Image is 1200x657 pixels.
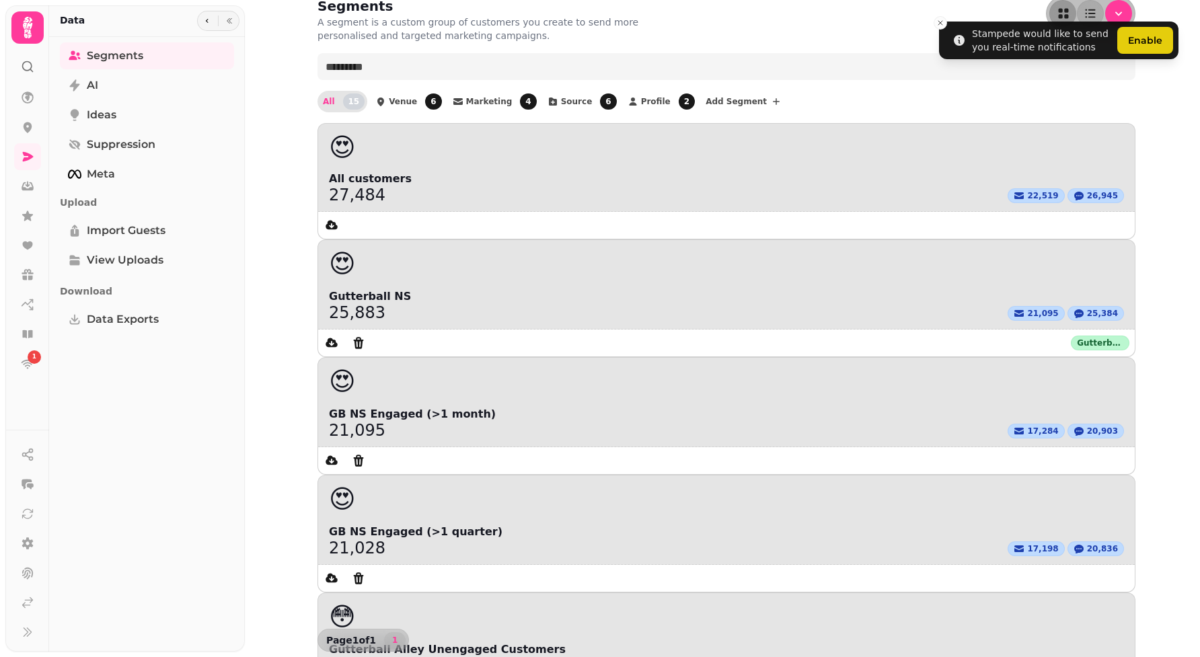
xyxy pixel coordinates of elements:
[1117,27,1173,54] button: Enable
[1087,426,1118,436] span: 20,903
[1008,541,1064,556] button: 17,198
[14,350,41,377] a: 1
[32,352,36,362] span: 1
[679,93,695,110] span: 2
[1087,543,1118,554] span: 20,836
[60,131,234,158] a: Suppression
[329,486,356,513] span: 😍
[329,540,385,556] a: 21,028
[1027,308,1058,319] span: 21,095
[60,190,234,215] p: Upload
[1087,190,1118,201] span: 26,945
[87,166,115,182] span: Meta
[542,91,620,112] button: Source6
[87,107,116,123] span: Ideas
[1087,308,1118,319] span: 25,384
[1067,424,1124,438] button: 20,903
[87,48,143,64] span: Segments
[700,91,787,112] button: Add Segment
[318,447,345,474] button: data export
[1008,188,1064,203] button: 22,519
[60,279,234,303] p: Download
[329,369,356,395] span: 😍
[1027,543,1058,554] span: 17,198
[622,91,698,112] button: Profile2
[329,406,1124,422] span: GB NS Engaged (>1 month)
[323,98,335,106] span: All
[87,223,165,239] span: Import Guests
[60,42,234,69] a: Segments
[317,15,662,42] p: A segment is a custom group of customers you create to send more personalised and targeted market...
[1067,306,1124,321] button: 25,384
[706,98,767,106] span: Add Segment
[49,37,245,652] nav: Tabs
[641,98,671,106] span: Profile
[1067,541,1124,556] button: 20,836
[329,604,356,631] span: 😳
[1071,336,1129,350] div: Gutterball Alley
[425,93,441,110] span: 6
[329,288,1124,305] span: Gutterball NS
[370,91,444,112] button: Venue6
[384,632,406,648] nav: Pagination
[1008,306,1064,321] button: 21,095
[329,171,1124,187] span: All customers
[317,91,367,112] button: All15
[329,524,1124,540] span: GB NS Engaged (>1 quarter)
[329,134,356,160] span: 😍
[1067,188,1124,203] button: 26,945
[318,212,345,239] button: data export
[1008,424,1064,438] button: 17,284
[934,16,947,30] button: Close toast
[87,137,155,153] span: Suppression
[343,93,365,110] span: 15
[389,98,417,106] span: Venue
[60,161,234,188] a: Meta
[345,447,372,474] button: Delete segment
[329,305,385,321] a: 25,883
[329,422,385,438] a: 21,095
[520,93,536,110] span: 4
[600,93,616,110] span: 6
[447,91,539,112] button: Marketing4
[972,27,1112,54] div: Stampede would like to send you real-time notifications
[345,330,372,356] button: Delete segment
[60,217,234,244] a: Import Guests
[329,187,385,203] span: 27,484
[561,98,593,106] span: Source
[60,306,234,333] a: Data Exports
[466,98,513,106] span: Marketing
[87,77,98,93] span: AI
[318,565,345,592] button: data export
[1027,190,1058,201] span: 22,519
[321,633,381,647] p: Page 1 of 1
[60,13,85,27] h2: Data
[1027,426,1058,436] span: 17,284
[345,565,372,592] button: Delete segment
[60,247,234,274] a: View Uploads
[60,72,234,99] a: AI
[329,251,356,278] span: 😍
[87,311,159,327] span: Data Exports
[87,252,163,268] span: View Uploads
[384,632,406,648] button: 1
[318,330,345,356] button: data export
[60,102,234,128] a: Ideas
[389,636,400,644] span: 1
